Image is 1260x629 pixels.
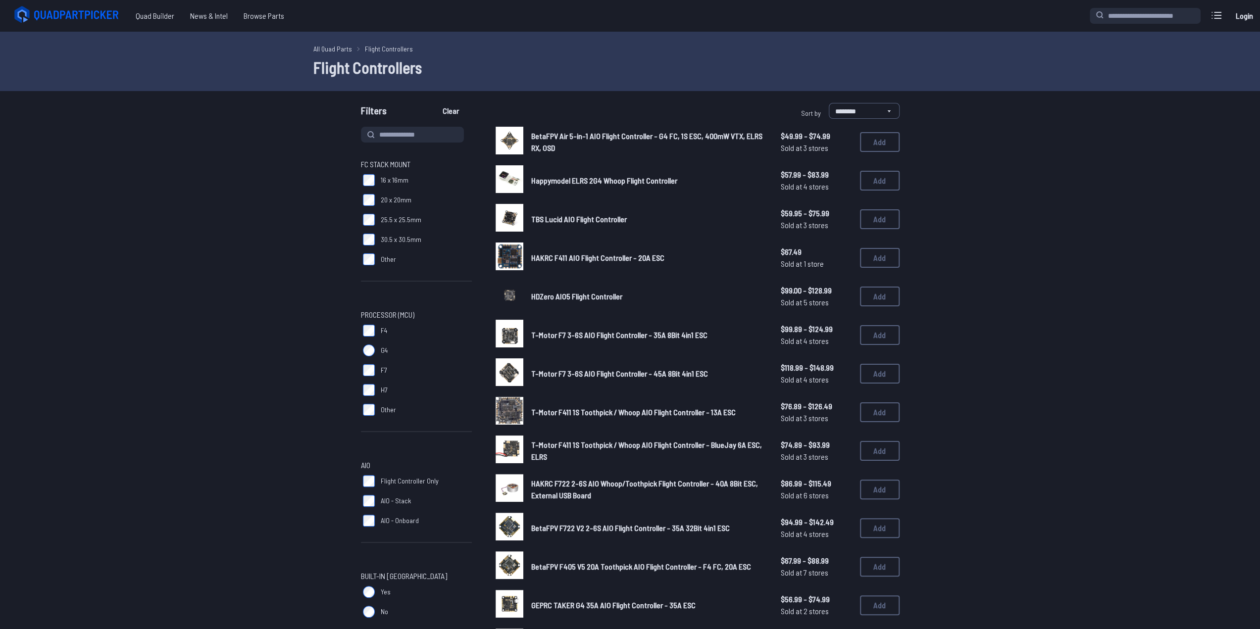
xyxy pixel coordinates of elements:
a: GEPRC TAKER G4 35A AIO Flight Controller - 35A ESC [531,599,765,611]
span: Sold at 3 stores [781,412,852,424]
span: Sort by [801,109,821,117]
input: F7 [363,364,375,376]
button: Add [860,557,900,577]
span: HAKRC F722 2-6S AIO Whoop/Toothpick Flight Controller - 40A 8Bit ESC, External USB Board [531,479,758,500]
a: BetaFPV Air 5-in-1 AIO Flight Controller - G4 FC, 1S ESC, 400mW VTX, ELRS RX, OSD [531,130,765,154]
span: Sold at 3 stores [781,219,852,231]
span: $99.89 - $124.99 [781,323,852,335]
a: image [496,204,523,235]
span: Processor (MCU) [361,309,414,321]
span: Sold at 4 stores [781,374,852,386]
a: image [496,320,523,350]
span: Other [381,405,396,415]
span: $59.95 - $75.99 [781,207,852,219]
span: Sold at 6 stores [781,489,852,501]
span: 16 x 16mm [381,175,408,185]
span: $94.99 - $142.49 [781,516,852,528]
span: 25.5 x 25.5mm [381,215,421,225]
span: AIO - Stack [381,496,411,506]
button: Add [860,209,900,229]
img: image [496,281,523,309]
input: Yes [363,586,375,598]
a: image [496,242,523,273]
span: H7 [381,385,388,395]
img: image [496,204,523,232]
a: image [496,127,523,157]
a: image [496,513,523,543]
span: Flight Controller Only [381,476,439,486]
a: image [496,551,523,582]
button: Add [860,518,900,538]
span: BetaFPV F722 V2 2-6S AIO Flight Controller - 35A 32Bit 4in1 ESC [531,523,730,532]
span: $118.99 - $148.99 [781,362,852,374]
span: Sold at 7 stores [781,567,852,579]
button: Add [860,325,900,345]
input: Flight Controller Only [363,475,375,487]
span: Yes [381,587,391,597]
a: Happymodel ELRS 2G4 Whoop Flight Controller [531,175,765,187]
img: image [496,551,523,579]
span: T-Motor F411 1S Toothpick / Whoop AIO Flight Controller - BlueJay 6A ESC, ELRS [531,440,762,461]
input: AIO - Stack [363,495,375,507]
img: image [496,320,523,347]
h1: Flight Controllers [313,55,947,79]
span: Filters [361,103,387,123]
input: Other [363,253,375,265]
button: Add [860,441,900,461]
a: T-Motor F7 3-6S AIO Flight Controller - 35A 8Bit 4in1 ESC [531,329,765,341]
span: 30.5 x 30.5mm [381,235,421,244]
img: image [496,513,523,540]
button: Add [860,480,900,499]
input: 16 x 16mm [363,174,375,186]
span: HAKRC F411 AIO Flight Controller - 20A ESC [531,253,664,262]
input: 25.5 x 25.5mm [363,214,375,226]
a: Browse Parts [236,6,292,26]
span: Sold at 4 stores [781,528,852,540]
img: image [496,397,523,425]
span: GEPRC TAKER G4 35A AIO Flight Controller - 35A ESC [531,600,696,610]
button: Add [860,595,900,615]
span: TBS Lucid AIO Flight Controller [531,214,627,224]
span: Happymodel ELRS 2G4 Whoop Flight Controller [531,176,677,185]
span: F7 [381,365,387,375]
a: HAKRC F722 2-6S AIO Whoop/Toothpick Flight Controller - 40A 8Bit ESC, External USB Board [531,478,765,501]
a: News & Intel [182,6,236,26]
a: BetaFPV F722 V2 2-6S AIO Flight Controller - 35A 32Bit 4in1 ESC [531,522,765,534]
a: T-Motor F411 1S Toothpick / Whoop AIO Flight Controller - BlueJay 6A ESC, ELRS [531,439,765,463]
span: Sold at 1 store [781,258,852,270]
span: 20 x 20mm [381,195,411,205]
span: $76.89 - $126.49 [781,400,852,412]
select: Sort by [829,103,900,119]
span: $57.99 - $83.99 [781,169,852,181]
a: image [496,358,523,389]
span: F4 [381,326,387,336]
a: TBS Lucid AIO Flight Controller [531,213,765,225]
span: $67.99 - $88.99 [781,555,852,567]
a: HAKRC F411 AIO Flight Controller - 20A ESC [531,252,765,264]
span: HDZero AIO5 Flight Controller [531,291,622,301]
a: All Quad Parts [313,44,352,54]
img: image [496,242,523,270]
a: Flight Controllers [365,44,413,54]
span: T-Motor F411 1S Toothpick / Whoop AIO Flight Controller - 13A ESC [531,407,736,417]
span: AIO [361,459,370,471]
a: image [496,397,523,428]
img: image [496,127,523,154]
a: image [496,165,523,196]
input: G4 [363,344,375,356]
img: image [496,358,523,386]
img: image [496,165,523,193]
span: Sold at 5 stores [781,296,852,308]
span: No [381,607,388,617]
a: image [496,590,523,621]
input: AIO - Onboard [363,515,375,527]
button: Add [860,171,900,191]
span: Sold at 3 stores [781,451,852,463]
span: $86.99 - $115.49 [781,478,852,489]
a: T-Motor F7 3-6S AIO Flight Controller - 45A 8Bit 4in1 ESC [531,368,765,380]
input: No [363,606,375,618]
a: HDZero AIO5 Flight Controller [531,290,765,302]
a: image [496,474,523,505]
